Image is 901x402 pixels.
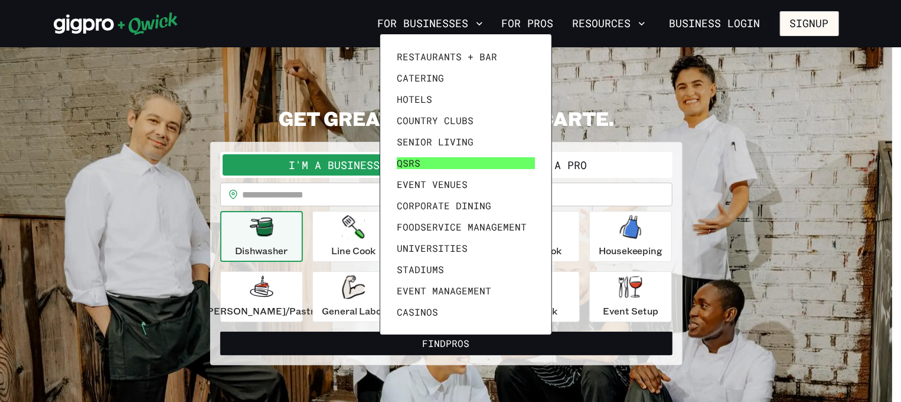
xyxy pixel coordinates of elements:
[397,115,474,127] span: Country Clubs
[397,200,491,212] span: Corporate Dining
[397,221,527,233] span: Foodservice Management
[397,179,468,190] span: Event Venues
[397,264,444,275] span: Stadiums
[397,306,438,318] span: Casinos
[397,285,491,297] span: Event Management
[397,93,432,105] span: Hotels
[397,157,420,169] span: QSRs
[397,242,468,254] span: Universities
[397,136,474,148] span: Senior Living
[397,72,444,84] span: Catering
[397,51,497,63] span: Restaurants + Bar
